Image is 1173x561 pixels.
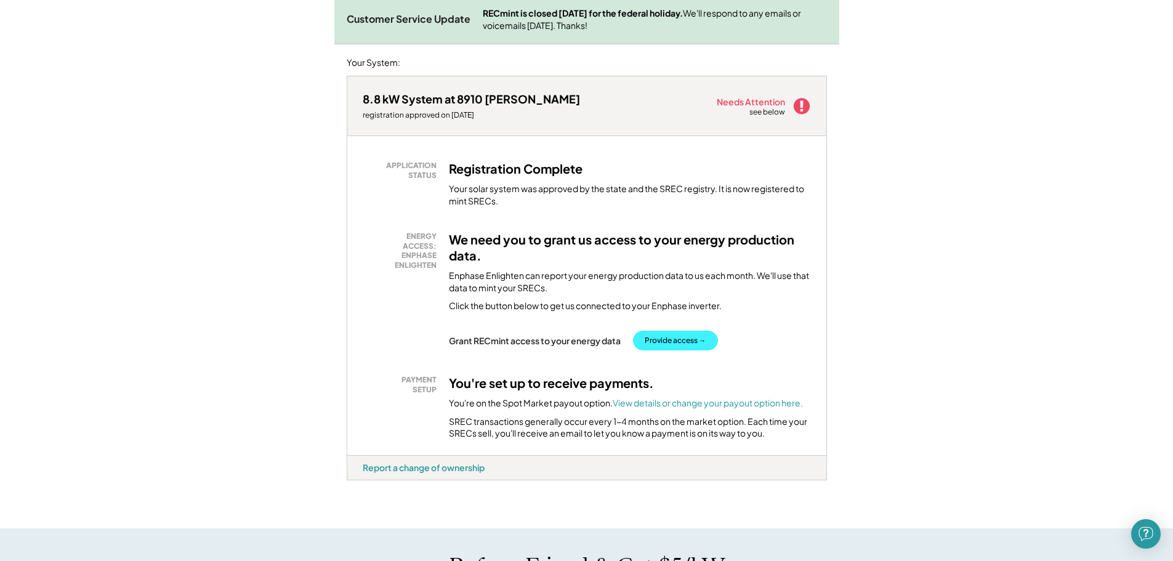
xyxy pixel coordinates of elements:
[363,92,580,106] div: 8.8 kW System at 8910 [PERSON_NAME]
[347,13,470,26] div: Customer Service Update
[749,107,786,118] div: see below
[449,232,811,264] h3: We need you to grant us access to your energy production data.
[449,335,621,346] div: Grant RECmint access to your energy data
[449,416,811,440] div: SREC transactions generally occur every 1-4 months on the market option. Each time your SRECs sel...
[483,7,683,18] strong: RECmint is closed [DATE] for the federal holiday.
[449,375,654,391] h3: You're set up to receive payments.
[363,110,580,120] div: registration approved on [DATE]
[369,161,437,180] div: APPLICATION STATUS
[347,480,380,485] div: oyotdlnp - MD Solar
[1131,519,1161,549] div: Open Intercom Messenger
[483,7,827,31] div: We'll respond to any emails or voicemails [DATE]. Thanks!
[449,270,811,294] div: Enphase Enlighten can report your energy production data to us each month. We'll use that data to...
[633,331,718,350] button: Provide access →
[369,232,437,270] div: ENERGY ACCESS: ENPHASE ENLIGHTEN
[449,183,811,207] div: Your solar system was approved by the state and the SREC registry. It is now registered to mint S...
[449,161,582,177] h3: Registration Complete
[449,397,803,410] div: You're on the Spot Market payout option.
[363,462,485,473] div: Report a change of ownership
[449,300,722,312] div: Click the button below to get us connected to your Enphase inverter.
[613,397,803,408] a: View details or change your payout option here.
[347,57,400,69] div: Your System:
[717,97,786,106] div: Needs Attention
[369,375,437,394] div: PAYMENT SETUP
